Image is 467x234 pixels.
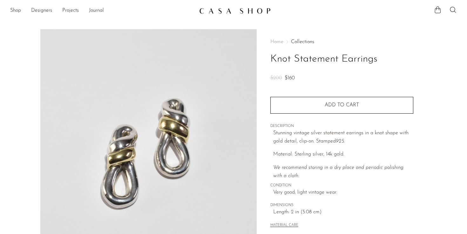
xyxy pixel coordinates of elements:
span: $200 [270,76,282,81]
a: Journal [89,7,104,15]
span: $160 [285,76,295,81]
a: Collections [291,39,314,44]
button: MATERIAL CARE [270,223,298,228]
a: Projects [62,7,79,15]
a: Shop [10,7,21,15]
nav: Desktop navigation [10,5,194,16]
h1: Knot Statement Earrings [270,51,413,67]
span: Very good; light vintage wear. [273,189,413,197]
i: We recommend storing in a dry place and periodic polishing with a cloth. [273,165,403,178]
a: Designers [31,7,52,15]
span: Length: 2 in (5.08 cm) [273,208,413,217]
span: Home [270,39,283,44]
span: DIMENSIONS [270,203,413,208]
span: CONDITION [270,183,413,189]
nav: Breadcrumbs [270,39,413,44]
button: Add to cart [270,97,413,113]
ul: NEW HEADER MENU [10,5,194,16]
p: Material: Sterling silver, 14k gold. [273,150,413,159]
p: Stunning vintage silver statement earrings in a knot shape with gold detail, clip-on. Stamped [273,129,413,145]
span: Add to cart [325,103,359,108]
em: 925. [336,139,345,144]
span: DESCRIPTION [270,124,413,129]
